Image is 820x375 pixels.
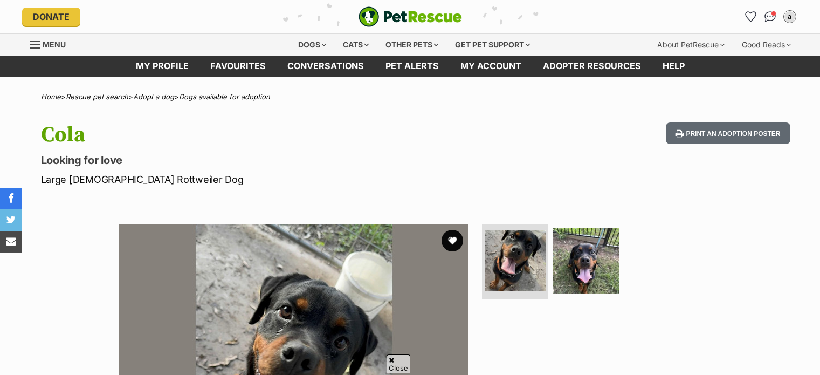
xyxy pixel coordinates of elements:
a: My profile [125,56,199,77]
span: Menu [43,40,66,49]
a: PetRescue [359,6,462,27]
a: Dogs available for adoption [179,92,270,101]
img: Photo of Cola [553,228,619,294]
a: Adopt a dog [133,92,174,101]
div: Good Reads [734,34,798,56]
span: Close [387,354,410,373]
a: Rescue pet search [66,92,128,101]
a: Favourites [199,56,277,77]
a: Favourites [742,8,760,25]
h1: Cola [41,122,497,147]
img: logo-e224e6f780fb5917bec1dbf3a21bbac754714ae5b6737aabdf751b685950b380.svg [359,6,462,27]
a: Home [41,92,61,101]
img: chat-41dd97257d64d25036548639549fe6c8038ab92f7586957e7f3b1b290dea8141.svg [764,11,776,22]
div: Dogs [291,34,334,56]
div: Cats [335,34,376,56]
button: favourite [442,230,463,251]
div: About PetRescue [650,34,732,56]
div: Get pet support [447,34,538,56]
a: conversations [277,56,375,77]
ul: Account quick links [742,8,798,25]
a: Adopter resources [532,56,652,77]
p: Large [DEMOGRAPHIC_DATA] Rottweiler Dog [41,172,497,187]
div: Other pets [378,34,446,56]
a: Conversations [762,8,779,25]
a: My account [450,56,532,77]
button: Print an adoption poster [666,122,790,145]
button: My account [781,8,798,25]
div: > > > [14,93,807,101]
p: Looking for love [41,153,497,168]
a: Donate [22,8,80,26]
a: Pet alerts [375,56,450,77]
a: Help [652,56,695,77]
img: Photo of Cola [485,230,546,291]
div: a [784,11,795,22]
a: Menu [30,34,73,53]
